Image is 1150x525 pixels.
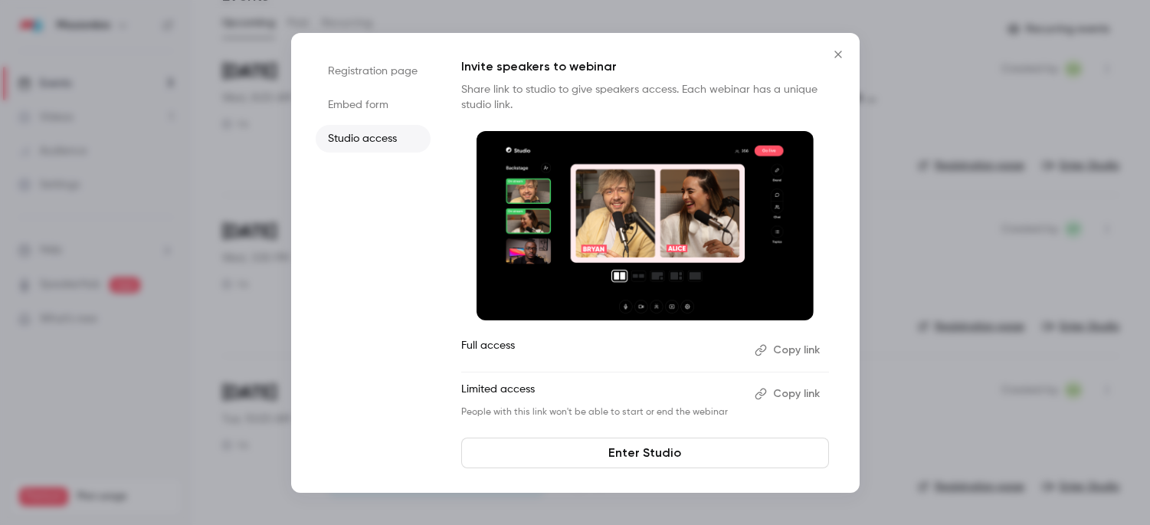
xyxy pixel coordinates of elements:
li: Registration page [316,57,431,85]
p: Full access [461,338,742,363]
button: Close [823,39,853,70]
img: Invite speakers to webinar [477,131,814,321]
p: People with this link won't be able to start or end the webinar [461,406,742,418]
a: Enter Studio [461,438,829,468]
p: Share link to studio to give speakers access. Each webinar has a unique studio link. [461,82,829,113]
button: Copy link [749,338,829,363]
p: Limited access [461,382,742,406]
button: Copy link [749,382,829,406]
p: Invite speakers to webinar [461,57,829,76]
li: Embed form [316,91,431,119]
li: Studio access [316,125,431,153]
